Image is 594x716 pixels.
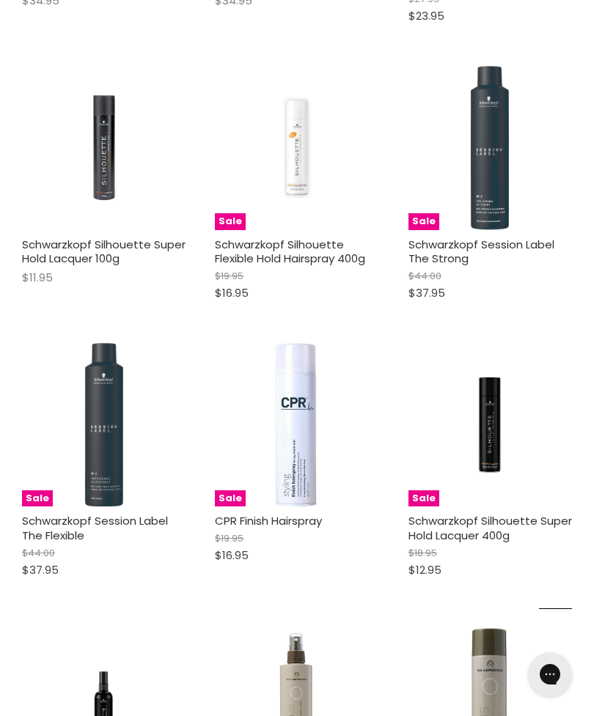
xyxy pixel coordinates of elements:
img: CPR Finish Hairspray [241,343,353,506]
span: Sale [408,213,439,230]
img: Schwarzkopf Silhouette Super Hold Lacquer 400g [436,343,544,506]
a: CPR Finish HairspraySale [215,343,378,506]
a: Schwarzkopf Session Label The FlexibleSale [22,343,186,506]
span: $11.95 [22,270,53,285]
img: Schwarzkopf Silhouette Flexible Hold Hairspray 400g [243,66,351,229]
span: $16.95 [215,285,249,300]
a: Schwarzkopf Silhouette Flexible Hold Hairspray 400g [215,237,365,267]
span: Sale [215,213,246,230]
span: $12.95 [408,562,441,577]
span: $18.95 [408,546,437,560]
img: Schwarzkopf Session Label The Strong [471,66,509,229]
span: $23.95 [408,8,444,23]
span: $44.00 [22,546,55,560]
a: Schwarzkopf Session Label The Flexible [22,513,168,543]
iframe: Gorgias live chat messenger [521,647,579,701]
a: Schwarzkopf Silhouette Flexible Hold Hairspray 400gSale [215,66,378,229]
a: Schwarzkopf Silhouette Super Hold Lacquer 400g [408,513,572,543]
span: Sale [215,490,246,507]
span: $19.95 [215,531,243,545]
span: $37.95 [408,285,445,300]
img: Schwarzkopf Session Label The Flexible [85,343,123,506]
span: $37.95 [22,562,59,577]
a: Schwarzkopf Silhouette Super Hold Lacquer 400gSale [408,343,572,506]
a: Schwarzkopf Silhouette Super Hold Lacquer 100g [22,66,186,229]
span: $19.95 [215,269,243,283]
a: Schwarzkopf Silhouette Super Hold Lacquer 100g [22,237,186,267]
span: $44.00 [408,269,441,283]
a: Schwarzkopf Session Label The StrongSale [408,66,572,229]
span: Sale [408,490,439,507]
a: CPR Finish Hairspray [215,513,322,528]
img: Schwarzkopf Silhouette Super Hold Lacquer 100g [49,66,158,229]
a: Schwarzkopf Session Label The Strong [408,237,554,267]
span: Sale [22,490,53,507]
span: $16.95 [215,547,249,563]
